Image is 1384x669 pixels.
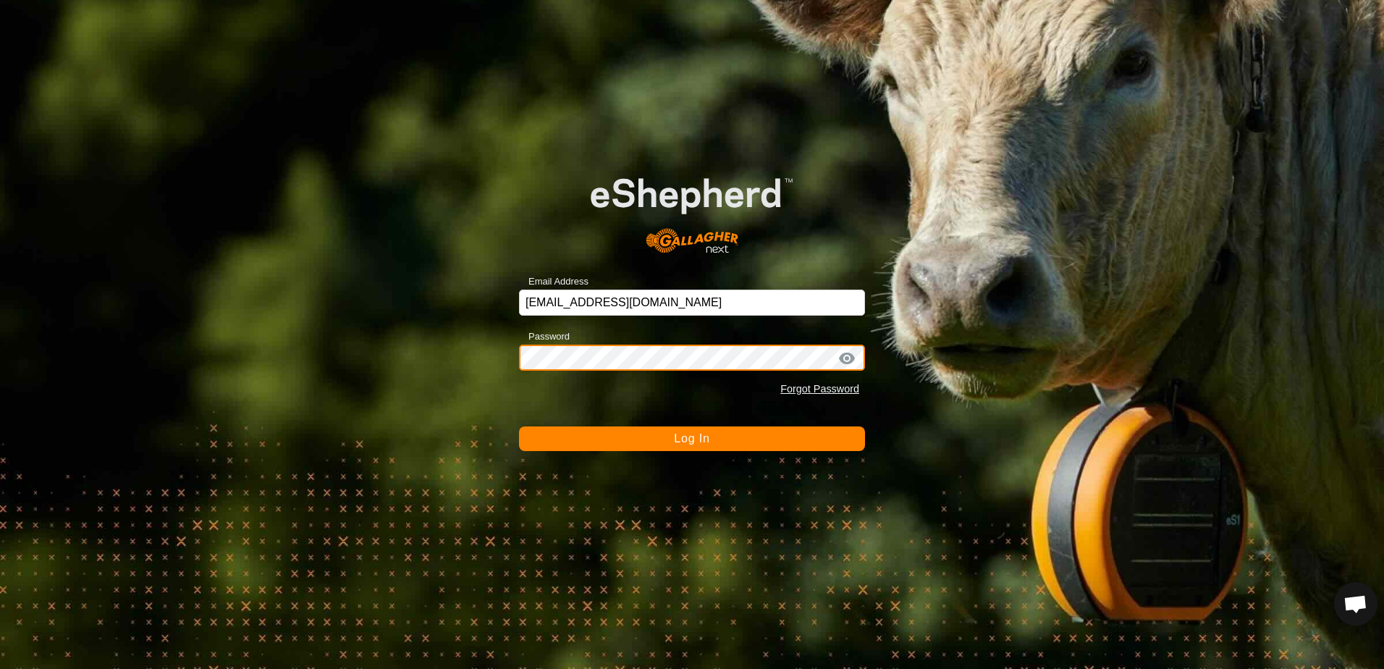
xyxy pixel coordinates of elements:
[519,290,865,316] input: Email Address
[519,329,570,344] label: Password
[1334,582,1377,626] div: Open chat
[519,274,588,289] label: Email Address
[519,426,865,451] button: Log In
[554,149,830,267] img: E-shepherd Logo
[780,383,859,395] a: Forgot Password
[674,432,709,445] span: Log In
